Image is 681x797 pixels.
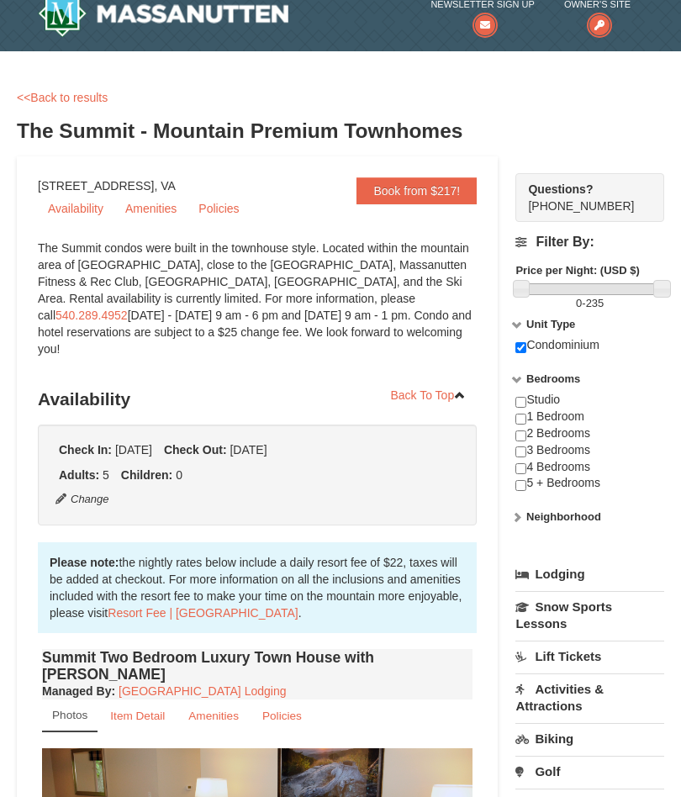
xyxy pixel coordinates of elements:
[528,181,634,213] span: [PHONE_NUMBER]
[59,443,112,457] strong: Check In:
[121,468,172,482] strong: Children:
[515,591,664,639] a: Snow Sports Lessons
[526,372,580,385] strong: Bedrooms
[586,297,604,309] span: 235
[164,443,227,457] strong: Check Out:
[38,383,477,416] h3: Availability
[55,309,128,322] a: 540.289.4952
[188,196,249,221] a: Policies
[379,383,477,408] a: Back To Top
[515,723,664,754] a: Biking
[251,699,313,732] a: Policies
[576,297,582,309] span: 0
[176,468,182,482] span: 0
[55,490,110,509] button: Change
[356,177,477,204] a: Book from $217!
[110,710,165,722] small: Item Detail
[515,392,664,509] div: Studio 1 Bedroom 2 Bedrooms 3 Bedrooms 4 Bedrooms 5 + Bedrooms
[103,468,109,482] span: 5
[515,337,664,371] div: Condominium
[515,295,664,312] label: -
[38,196,113,221] a: Availability
[108,606,298,620] a: Resort Fee | [GEOGRAPHIC_DATA]
[526,510,601,523] strong: Neighborhood
[188,710,239,722] small: Amenities
[515,673,664,721] a: Activities & Attractions
[515,559,664,589] a: Lodging
[50,556,119,569] strong: Please note:
[17,114,664,148] h3: The Summit - Mountain Premium Townhomes
[17,91,108,104] a: <<Back to results
[230,443,267,457] span: [DATE]
[42,699,98,732] a: Photos
[42,684,111,698] span: Managed By
[42,684,115,698] strong: :
[38,542,477,633] div: the nightly rates below include a daily resort fee of $22, taxes will be added at checkout. For m...
[526,318,575,330] strong: Unit Type
[115,196,187,221] a: Amenities
[515,264,639,277] strong: Price per Night: (USD $)
[262,710,302,722] small: Policies
[99,699,176,732] a: Item Detail
[177,699,250,732] a: Amenities
[115,443,152,457] span: [DATE]
[38,240,477,374] div: The Summit condos were built in the townhouse style. Located within the mountain area of [GEOGRAP...
[59,468,99,482] strong: Adults:
[515,641,664,672] a: Lift Tickets
[52,709,87,721] small: Photos
[42,649,472,683] h4: Summit Two Bedroom Luxury Town House with [PERSON_NAME]
[119,684,286,698] a: [GEOGRAPHIC_DATA] Lodging
[528,182,593,196] strong: Questions?
[515,756,664,787] a: Golf
[515,235,664,250] h4: Filter By:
